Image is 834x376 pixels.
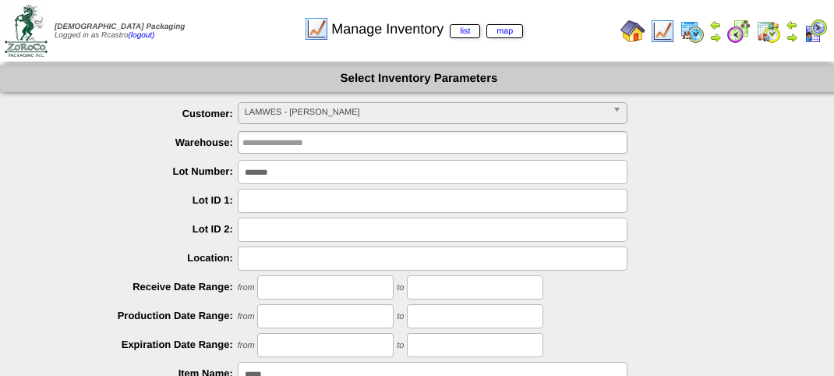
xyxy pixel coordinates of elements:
img: calendarcustomer.gif [803,19,828,44]
img: arrowleft.gif [709,19,722,31]
img: line_graph.gif [304,16,329,41]
span: to [397,312,404,321]
span: to [397,283,404,293]
span: LAMWES - [PERSON_NAME] [245,103,606,122]
span: from [238,283,255,293]
img: calendarblend.gif [726,19,751,44]
label: Customer: [31,108,238,119]
label: Production Date Range: [31,310,238,321]
a: (logout) [129,31,155,40]
span: from [238,341,255,350]
span: to [397,341,404,350]
img: calendarprod.gif [680,19,705,44]
label: Lot ID 1: [31,194,238,206]
label: Expiration Date Range: [31,339,238,350]
label: Receive Date Range: [31,281,238,293]
label: Lot ID 2: [31,223,238,235]
span: [DEMOGRAPHIC_DATA] Packaging [55,23,185,31]
label: Warehouse: [31,137,238,148]
img: zoroco-logo-small.webp [5,5,48,57]
label: Location: [31,252,238,264]
label: Lot Number: [31,165,238,177]
img: line_graph.gif [650,19,675,44]
a: map [486,24,523,38]
span: from [238,312,255,321]
span: Manage Inventory [331,21,523,37]
img: arrowright.gif [786,31,798,44]
span: Logged in as Rcastro [55,23,185,40]
img: arrowright.gif [709,31,722,44]
a: list [450,24,480,38]
img: arrowleft.gif [786,19,798,31]
img: calendarinout.gif [756,19,781,44]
